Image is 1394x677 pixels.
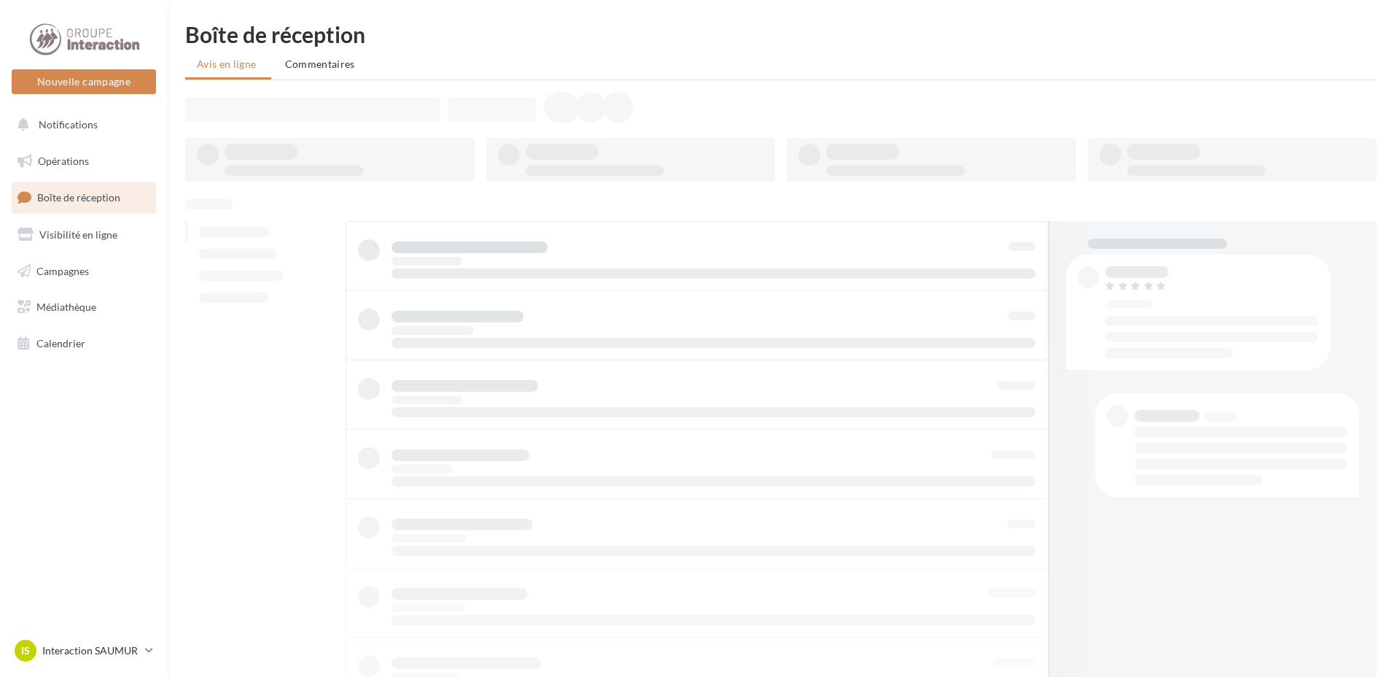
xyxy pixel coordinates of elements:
[39,118,98,131] span: Notifications
[36,264,89,276] span: Campagnes
[37,191,120,204] span: Boîte de réception
[9,220,159,250] a: Visibilité en ligne
[9,109,153,140] button: Notifications
[12,637,156,665] a: IS Interaction SAUMUR
[285,58,355,70] span: Commentaires
[9,182,159,213] a: Boîte de réception
[9,146,159,177] a: Opérations
[12,69,156,94] button: Nouvelle campagne
[36,301,96,313] span: Médiathèque
[9,292,159,322] a: Médiathèque
[9,328,159,359] a: Calendrier
[42,643,139,658] p: Interaction SAUMUR
[36,337,85,349] span: Calendrier
[39,228,117,241] span: Visibilité en ligne
[38,155,89,167] span: Opérations
[9,256,159,287] a: Campagnes
[21,643,30,658] span: IS
[185,23,1377,45] div: Boîte de réception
